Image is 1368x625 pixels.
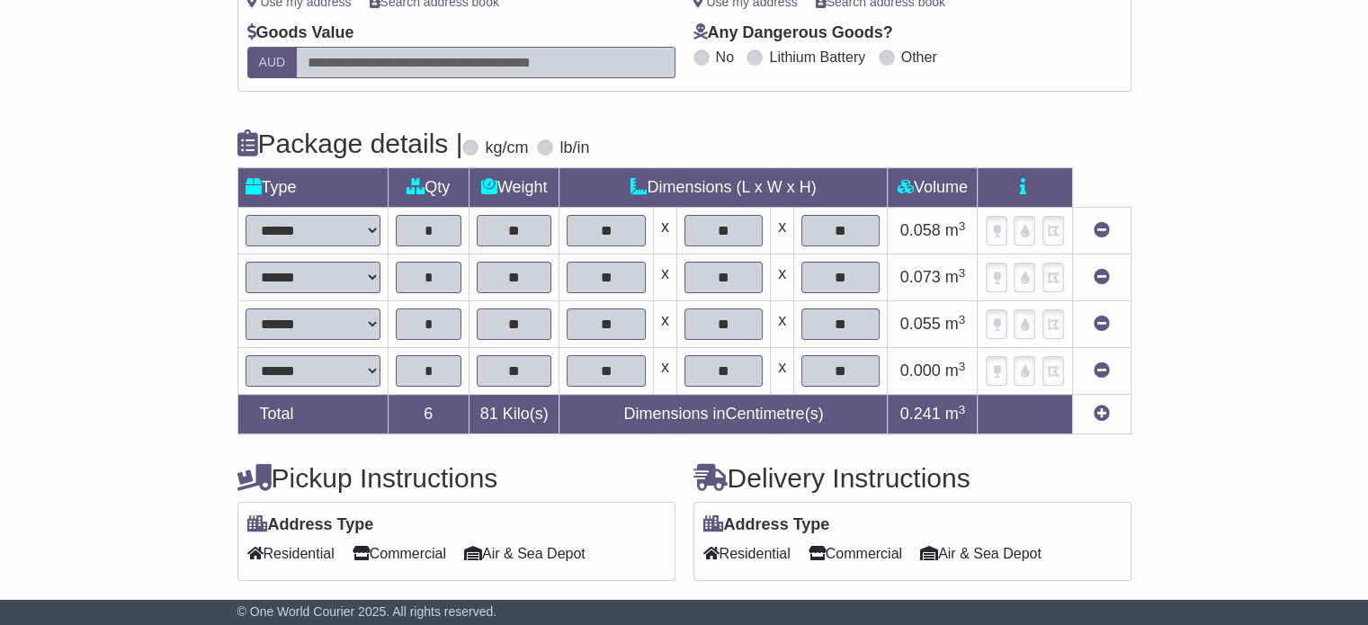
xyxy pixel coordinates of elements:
label: Address Type [703,515,830,535]
td: x [771,254,794,301]
span: 0.055 [900,315,941,333]
span: m [945,315,966,333]
td: x [653,348,676,395]
a: Add new item [1094,405,1110,423]
td: Qty [388,168,469,208]
h4: Delivery Instructions [693,463,1131,493]
a: Remove this item [1094,362,1110,379]
span: 0.241 [900,405,941,423]
h4: Package details | [237,129,463,158]
td: Weight [469,168,559,208]
td: Type [237,168,388,208]
td: Dimensions in Centimetre(s) [559,395,888,434]
span: 81 [480,405,498,423]
td: x [771,301,794,348]
label: Other [901,49,937,66]
td: Kilo(s) [469,395,559,434]
span: Residential [703,540,791,567]
span: m [945,221,966,239]
span: Residential [247,540,335,567]
span: 0.058 [900,221,941,239]
span: © One World Courier 2025. All rights reserved. [237,604,497,619]
label: AUD [247,47,298,78]
span: m [945,268,966,286]
label: Address Type [247,515,374,535]
a: Remove this item [1094,315,1110,333]
a: Remove this item [1094,268,1110,286]
h4: Pickup Instructions [237,463,675,493]
span: 0.000 [900,362,941,379]
td: x [771,348,794,395]
span: Air & Sea Depot [920,540,1042,567]
span: m [945,405,966,423]
td: x [653,208,676,254]
td: Volume [888,168,978,208]
span: Air & Sea Depot [464,540,586,567]
sup: 3 [959,219,966,233]
label: lb/in [559,138,589,158]
td: x [771,208,794,254]
sup: 3 [959,313,966,326]
span: Commercial [353,540,446,567]
span: Commercial [809,540,902,567]
span: m [945,362,966,379]
td: x [653,301,676,348]
label: Any Dangerous Goods? [693,23,893,43]
td: Dimensions (L x W x H) [559,168,888,208]
label: Goods Value [247,23,354,43]
label: Lithium Battery [769,49,865,66]
sup: 3 [959,266,966,280]
a: Remove this item [1094,221,1110,239]
span: 0.073 [900,268,941,286]
sup: 3 [959,403,966,416]
td: 6 [388,395,469,434]
td: Total [237,395,388,434]
sup: 3 [959,360,966,373]
td: x [653,254,676,301]
label: No [716,49,734,66]
label: kg/cm [485,138,528,158]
